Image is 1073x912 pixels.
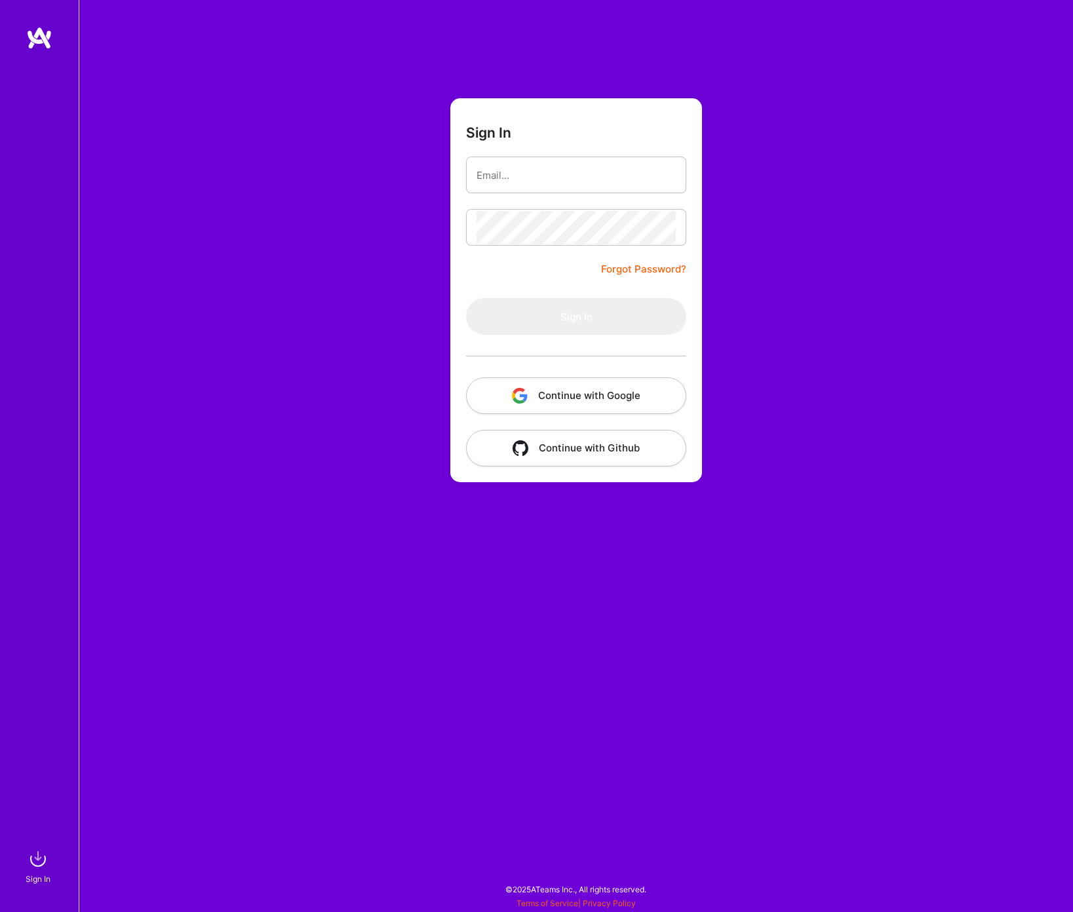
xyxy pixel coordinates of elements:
[512,388,528,404] img: icon
[466,430,686,466] button: Continue with Github
[79,873,1073,905] div: © 2025 ATeams Inc., All rights reserved.
[26,26,52,50] img: logo
[28,846,51,886] a: sign inSign In
[26,872,50,886] div: Sign In
[517,898,578,908] a: Terms of Service
[466,298,686,335] button: Sign In
[466,124,511,141] h3: Sign In
[513,440,528,456] img: icon
[583,898,636,908] a: Privacy Policy
[517,898,636,908] span: |
[466,377,686,414] button: Continue with Google
[477,159,676,192] input: Email...
[25,846,51,872] img: sign in
[601,261,686,277] a: Forgot Password?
